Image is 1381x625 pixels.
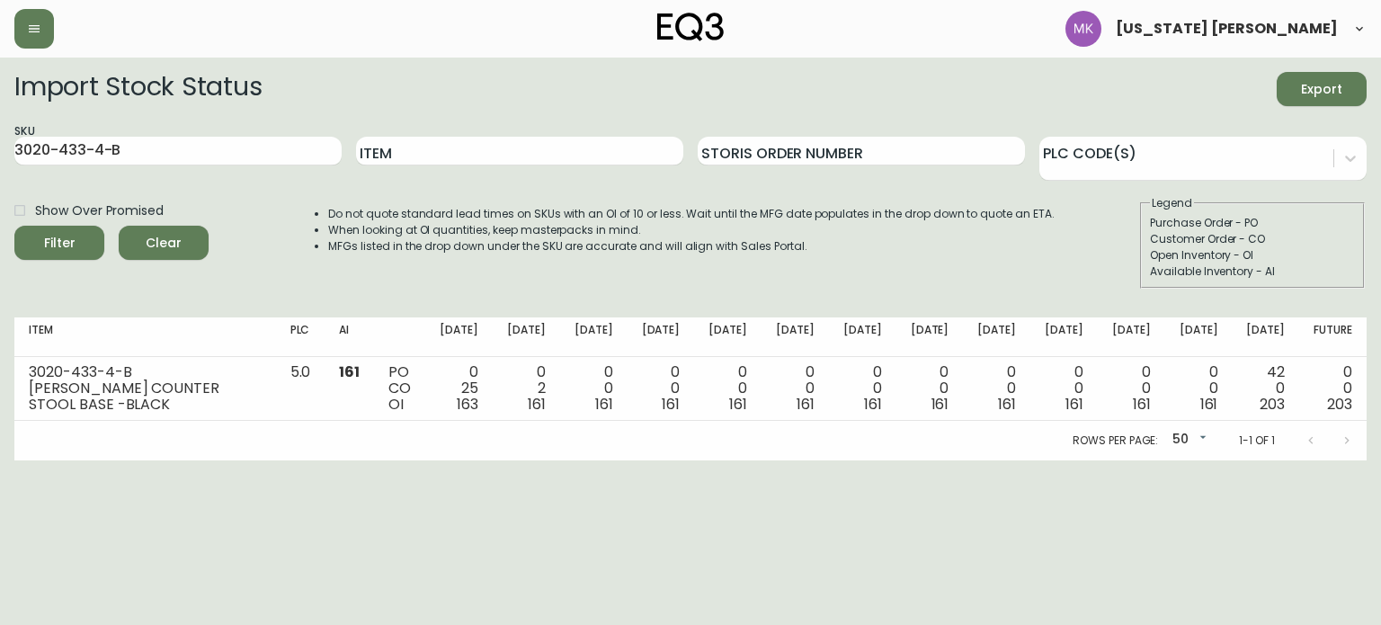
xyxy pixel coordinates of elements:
div: 50 [1165,425,1210,455]
th: [DATE] [896,317,964,357]
div: 0 2 [507,364,546,413]
div: 0 0 [1112,364,1151,413]
div: 0 0 [776,364,815,413]
div: 0 0 [1180,364,1218,413]
div: 0 0 [642,364,681,413]
legend: Legend [1150,195,1194,211]
div: 0 0 [1045,364,1083,413]
div: 0 0 [843,364,882,413]
div: 0 0 [977,364,1016,413]
span: 161 [339,362,360,382]
th: [DATE] [1165,317,1233,357]
span: 161 [1065,394,1083,415]
li: Do not quote standard lead times on SKUs with an OI of 10 or less. Wait until the MFG date popula... [328,206,1055,222]
th: Item [14,317,276,357]
th: [DATE] [963,317,1030,357]
th: [DATE] [493,317,560,357]
span: 161 [1200,394,1218,415]
th: [DATE] [694,317,762,357]
p: Rows per page: [1073,433,1158,449]
th: [DATE] [628,317,695,357]
span: 161 [1133,394,1151,415]
span: 161 [729,394,747,415]
div: Purchase Order - PO [1150,215,1355,231]
div: 0 25 [440,364,478,413]
span: 161 [595,394,613,415]
span: 161 [797,394,815,415]
span: 161 [864,394,882,415]
th: [DATE] [762,317,829,357]
th: PLC [276,317,325,357]
th: [DATE] [1030,317,1098,357]
div: 0 0 [575,364,613,413]
div: Open Inventory - OI [1150,247,1355,263]
td: 5.0 [276,357,325,421]
th: Future [1299,317,1367,357]
div: Customer Order - CO [1150,231,1355,247]
div: Available Inventory - AI [1150,263,1355,280]
th: [DATE] [425,317,493,357]
img: logo [657,13,724,41]
span: Clear [133,232,194,254]
h2: Import Stock Status [14,72,262,106]
img: ea5e0531d3ed94391639a5d1768dbd68 [1065,11,1101,47]
span: OI [388,394,404,415]
th: [DATE] [560,317,628,357]
span: 161 [662,394,680,415]
span: 203 [1260,394,1285,415]
div: [PERSON_NAME] COUNTER STOOL BASE -BLACK [29,380,262,413]
th: [DATE] [1232,317,1299,357]
li: When looking at OI quantities, keep masterpacks in mind. [328,222,1055,238]
div: PO CO [388,364,411,413]
span: Export [1291,78,1352,101]
p: 1-1 of 1 [1239,433,1275,449]
button: Export [1277,72,1367,106]
span: 161 [998,394,1016,415]
th: AI [325,317,374,357]
span: 161 [528,394,546,415]
span: Show Over Promised [35,201,164,220]
th: [DATE] [1098,317,1165,357]
div: 0 0 [1314,364,1352,413]
span: [US_STATE] [PERSON_NAME] [1116,22,1338,36]
button: Filter [14,226,104,260]
span: 163 [457,394,478,415]
div: 0 0 [708,364,747,413]
button: Clear [119,226,209,260]
div: 0 0 [911,364,949,413]
th: [DATE] [829,317,896,357]
li: MFGs listed in the drop down under the SKU are accurate and will align with Sales Portal. [328,238,1055,254]
div: 3020-433-4-B [29,364,262,380]
div: 42 0 [1246,364,1285,413]
span: 203 [1327,394,1352,415]
span: 161 [931,394,949,415]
